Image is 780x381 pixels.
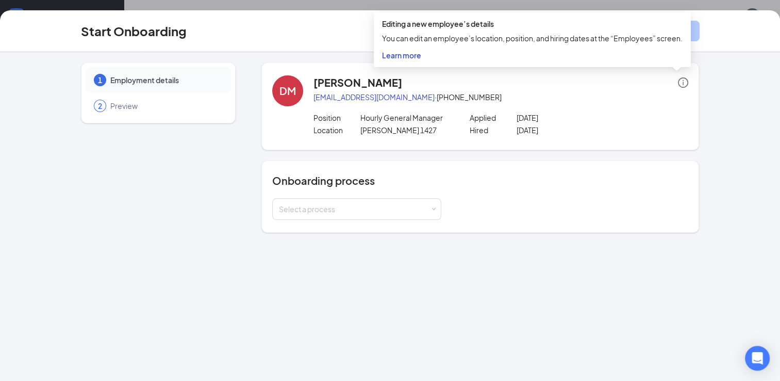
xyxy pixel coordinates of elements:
span: Preview [110,101,221,111]
h3: Start Onboarding [81,22,187,40]
p: Position [313,113,360,123]
p: You can edit an employee’s location, position, and hiring dates at the “Employees” screen. [382,33,683,43]
span: Employment details [110,75,221,85]
p: [DATE] [517,113,610,123]
span: 2 [98,101,102,111]
span: info-circle [678,77,688,88]
p: Editing a new employee’s details [382,19,683,29]
h4: Onboarding process [272,173,689,188]
p: · [PHONE_NUMBER] [313,92,689,102]
a: [EMAIL_ADDRESS][DOMAIN_NAME] [313,92,435,102]
span: 1 [98,75,102,85]
p: Location [313,125,360,135]
p: [DATE] [517,125,610,135]
div: Select a process [279,204,430,214]
a: Learn more [382,51,421,60]
p: Applied [470,113,517,123]
p: Hourly General Manager [360,113,454,123]
div: Open Intercom Messenger [745,346,770,371]
p: [PERSON_NAME] 1427 [360,125,454,135]
div: DM [279,84,296,98]
h4: [PERSON_NAME] [313,75,402,90]
p: Hired [470,125,517,135]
